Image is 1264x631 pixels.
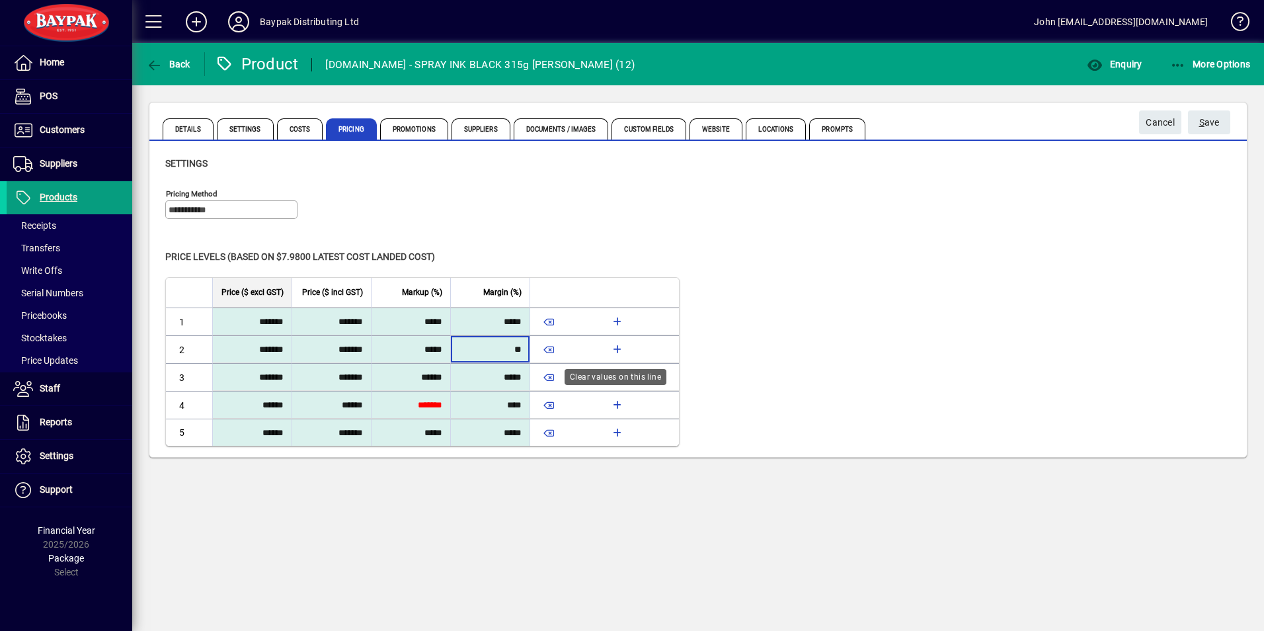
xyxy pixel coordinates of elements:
td: 2 [166,335,212,363]
a: Customers [7,114,132,147]
div: Product [215,54,299,75]
span: Settings [217,118,274,140]
span: Costs [277,118,323,140]
div: John [EMAIL_ADDRESS][DOMAIN_NAME] [1034,11,1208,32]
span: Products [40,192,77,202]
span: Back [146,59,190,69]
span: Price ($ incl GST) [302,285,363,300]
span: Reports [40,417,72,427]
span: Margin (%) [483,285,522,300]
span: Custom Fields [612,118,686,140]
span: Serial Numbers [13,288,83,298]
span: Cancel [1146,112,1175,134]
div: [DOMAIN_NAME] - SPRAY INK BLACK 315g [PERSON_NAME] (12) [325,54,635,75]
span: Enquiry [1087,59,1142,69]
span: Support [40,484,73,495]
div: Baypak Distributing Ltd [260,11,359,32]
button: Profile [217,10,260,34]
span: Write Offs [13,265,62,276]
button: Cancel [1139,110,1181,134]
span: Details [163,118,214,140]
a: Support [7,474,132,507]
span: Suppliers [40,158,77,169]
span: Website [690,118,743,140]
a: Staff [7,372,132,405]
a: Settings [7,440,132,473]
div: Clear values on this line [565,369,666,385]
a: Knowledge Base [1221,3,1247,46]
span: Promotions [380,118,448,140]
span: Documents / Images [514,118,609,140]
button: More Options [1167,52,1254,76]
span: Financial Year [38,525,95,536]
button: Back [143,52,194,76]
td: 1 [166,308,212,335]
span: Locations [746,118,806,140]
span: Stocktakes [13,333,67,343]
span: Pricebooks [13,310,67,321]
a: Suppliers [7,147,132,181]
a: Home [7,46,132,79]
a: Price Updates [7,349,132,372]
a: Reports [7,406,132,439]
button: Add [175,10,217,34]
td: 4 [166,391,212,419]
span: ave [1199,112,1220,134]
span: POS [40,91,58,101]
mat-label: Pricing method [166,189,217,198]
button: Save [1188,110,1230,134]
span: Suppliers [452,118,510,140]
app-page-header-button: Back [132,52,205,76]
span: Price ($ excl GST) [221,285,284,300]
span: Markup (%) [402,285,442,300]
span: More Options [1170,59,1251,69]
a: POS [7,80,132,113]
td: 3 [166,363,212,391]
span: Receipts [13,220,56,231]
span: Settings [165,158,208,169]
a: Write Offs [7,259,132,282]
span: Prompts [809,118,865,140]
span: Customers [40,124,85,135]
button: Enquiry [1084,52,1145,76]
span: Pricing [326,118,377,140]
span: Package [48,553,84,564]
a: Serial Numbers [7,282,132,304]
span: Transfers [13,243,60,253]
a: Receipts [7,214,132,237]
span: Price levels (based on $7.9800 Latest cost landed cost) [165,251,435,262]
span: Home [40,57,64,67]
span: Settings [40,450,73,461]
td: 5 [166,419,212,446]
span: Price Updates [13,355,78,366]
span: Staff [40,383,60,394]
a: Transfers [7,237,132,259]
span: S [1199,117,1205,128]
a: Stocktakes [7,327,132,349]
a: Pricebooks [7,304,132,327]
